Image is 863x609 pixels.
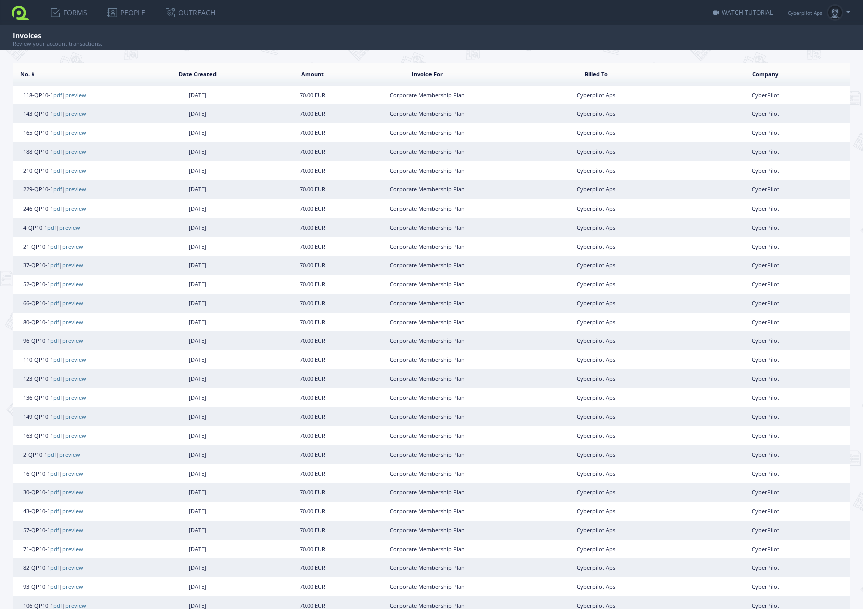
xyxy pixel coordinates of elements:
th: Date Created [113,63,283,86]
td: 93-QP10-1 | [13,577,113,596]
td: 70.00 EUR [282,350,342,369]
td: CyberPilot [681,388,850,408]
td: 165-QP10-1 | [13,123,113,142]
td: Cyberpilot Aps [512,294,681,313]
a: preview [59,451,80,458]
a: pdf [50,564,59,571]
td: CyberPilot [681,445,850,464]
td: [DATE] [113,313,283,332]
td: 70.00 EUR [282,123,342,142]
a: pdf [50,337,59,344]
td: Corporate Membership Plan [342,313,512,332]
td: 70.00 EUR [282,275,342,294]
td: Cyberpilot Aps [512,350,681,369]
td: 149-QP10-1 | [13,407,113,426]
th: No. # [13,63,113,86]
td: CyberPilot [681,577,850,596]
td: CyberPilot [681,142,850,161]
td: CyberPilot [681,540,850,559]
td: CyberPilot [681,86,850,105]
a: pdf [53,129,62,136]
td: 70.00 EUR [282,331,342,350]
td: Corporate Membership Plan [342,558,512,577]
td: Cyberpilot Aps [512,577,681,596]
a: preview [62,507,83,515]
td: 70.00 EUR [282,558,342,577]
td: Corporate Membership Plan [342,237,512,256]
td: [DATE] [113,180,283,199]
td: 70.00 EUR [282,483,342,502]
td: 188-QP10-1 | [13,142,113,161]
td: [DATE] [113,464,283,483]
a: pdf [53,110,62,117]
td: [DATE] [113,142,283,161]
a: preview [62,299,83,307]
a: preview [65,413,86,420]
td: 210-QP10-1 | [13,161,113,180]
td: 70.00 EUR [282,445,342,464]
td: 143-QP10-1 | [13,104,113,123]
td: Cyberpilot Aps [512,502,681,521]
a: preview [65,148,86,155]
td: Corporate Membership Plan [342,502,512,521]
td: [DATE] [113,502,283,521]
td: CyberPilot [681,104,850,123]
a: pdf [50,243,59,250]
td: 30-QP10-1 | [13,483,113,502]
td: 70.00 EUR [282,86,342,105]
td: Cyberpilot Aps [512,180,681,199]
td: 136-QP10-1 | [13,388,113,408]
td: 70.00 EUR [282,180,342,199]
a: pdf [53,91,62,99]
td: Cyberpilot Aps [512,142,681,161]
a: pdf [53,356,62,363]
th: Company [681,63,850,86]
td: Corporate Membership Plan [342,388,512,408]
a: preview [59,224,80,231]
td: Corporate Membership Plan [342,464,512,483]
td: CyberPilot [681,426,850,445]
td: CyberPilot [681,407,850,426]
td: CyberPilot [681,521,850,540]
a: pdf [53,375,62,382]
a: preview [65,394,86,401]
td: Corporate Membership Plan [342,445,512,464]
td: [DATE] [113,369,283,388]
a: pdf [50,583,59,590]
th: Billed To [512,63,681,86]
td: [DATE] [113,294,283,313]
td: CyberPilot [681,161,850,180]
a: preview [62,261,83,269]
td: 70.00 EUR [282,142,342,161]
td: Corporate Membership Plan [342,483,512,502]
td: CyberPilot [681,199,850,218]
td: 52-QP10-1 | [13,275,113,294]
a: preview [62,583,83,590]
th: Amount [282,63,342,86]
td: CyberPilot [681,275,850,294]
td: 123-QP10-1 | [13,369,113,388]
td: Cyberpilot Aps [512,426,681,445]
td: Cyberpilot Aps [512,464,681,483]
a: pdf [50,261,59,269]
td: Cyberpilot Aps [512,104,681,123]
td: Corporate Membership Plan [342,142,512,161]
td: Cyberpilot Aps [512,86,681,105]
a: preview [62,545,83,553]
a: preview [65,110,86,117]
td: Corporate Membership Plan [342,407,512,426]
td: Cyberpilot Aps [512,407,681,426]
td: CyberPilot [681,464,850,483]
a: pdf [47,451,56,458]
td: 70.00 EUR [282,294,342,313]
td: 118-QP10-1 | [13,86,113,105]
td: Cyberpilot Aps [512,161,681,180]
td: CyberPilot [681,256,850,275]
td: [DATE] [113,558,283,577]
td: 110-QP10-1 | [13,350,113,369]
td: Corporate Membership Plan [342,218,512,237]
td: Cyberpilot Aps [512,199,681,218]
td: Cyberpilot Aps [512,540,681,559]
td: 21-QP10-1 | [13,237,113,256]
a: preview [62,488,83,496]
